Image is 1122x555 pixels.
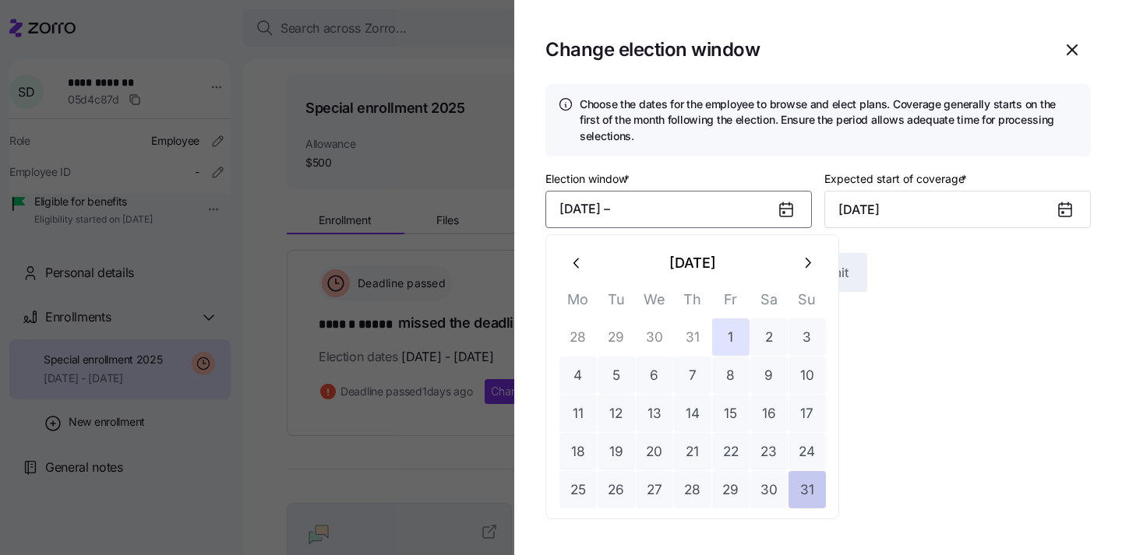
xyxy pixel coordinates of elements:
[750,433,788,470] button: 23 August 2025
[673,288,711,318] th: Th
[789,357,826,394] button: 10 August 2025
[559,288,597,318] th: Mo
[807,263,849,282] span: Submit
[635,288,673,318] th: We
[597,288,635,318] th: Tu
[712,357,750,394] button: 8 August 2025
[750,357,788,394] button: 9 August 2025
[824,170,970,188] label: Expected start of coverage
[636,318,673,356] button: 30 July 2025
[545,37,1041,61] h1: Change election window
[598,357,635,394] button: 5 August 2025
[711,288,750,318] th: Fr
[750,471,788,508] button: 30 August 2025
[750,318,788,356] button: 2 August 2025
[559,395,597,432] button: 11 August 2025
[712,433,750,470] button: 22 August 2025
[712,395,750,432] button: 15 August 2025
[824,191,1091,228] input: MM/DD/YYYY
[580,97,1078,144] h4: Choose the dates for the employee to browse and elect plans. Coverage generally starts on the fir...
[674,433,711,470] button: 21 August 2025
[712,318,750,356] button: 1 August 2025
[674,395,711,432] button: 14 August 2025
[636,471,673,508] button: 27 August 2025
[596,244,789,282] button: [DATE]
[598,433,635,470] button: 19 August 2025
[545,170,633,188] label: Election window
[545,191,812,228] button: [DATE] –
[598,471,635,508] button: 26 August 2025
[674,471,711,508] button: 28 August 2025
[598,318,635,356] button: 29 July 2025
[636,357,673,394] button: 6 August 2025
[789,318,826,356] button: 3 August 2025
[750,288,788,318] th: Sa
[636,433,673,470] button: 20 August 2025
[789,433,826,470] button: 24 August 2025
[789,471,826,508] button: 31 August 2025
[674,357,711,394] button: 7 August 2025
[788,288,826,318] th: Su
[559,318,597,356] button: 28 July 2025
[674,318,711,356] button: 31 July 2025
[559,357,597,394] button: 4 August 2025
[559,471,597,508] button: 25 August 2025
[559,433,597,470] button: 18 August 2025
[789,395,826,432] button: 17 August 2025
[636,395,673,432] button: 13 August 2025
[750,395,788,432] button: 16 August 2025
[598,395,635,432] button: 12 August 2025
[712,471,750,508] button: 29 August 2025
